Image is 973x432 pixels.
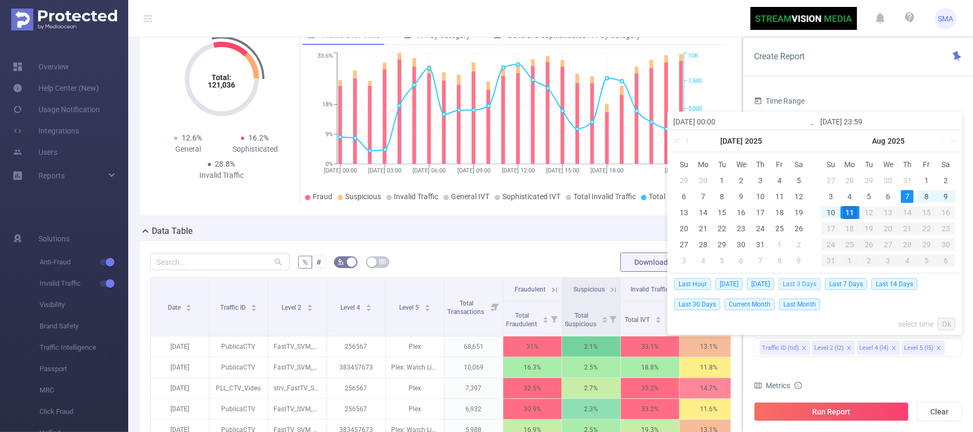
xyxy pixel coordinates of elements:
div: 24 [754,222,767,235]
tspan: 121,036 [208,81,235,89]
th: Fri [770,156,789,172]
th: Thu [751,156,770,172]
div: 4 [697,254,710,267]
i: icon: close [891,345,897,352]
div: 11 [840,206,860,219]
div: 30 [697,174,710,187]
td: August 29, 2025 [917,237,936,253]
th: Tue [860,156,879,172]
td: August 27, 2025 [879,237,898,253]
td: August 24, 2025 [821,237,840,253]
a: [DATE] [720,130,744,152]
td: July 18, 2025 [770,205,789,221]
div: 31 [754,238,767,251]
tspan: [DATE] 06:00 [412,167,446,174]
td: July 23, 2025 [732,221,751,237]
td: July 29, 2025 [860,172,879,188]
div: Sophisticated [222,144,289,155]
span: Current Month [725,299,775,310]
tspan: [DATE] 03:00 [368,167,401,174]
span: Total Transactions [649,192,710,201]
div: 27 [879,238,898,251]
span: Total Transactions [447,300,486,316]
td: August 3, 2025 [674,253,694,269]
div: Level 4 (l4) [859,341,889,355]
div: 26 [860,238,879,251]
td: August 16, 2025 [936,205,955,221]
div: 20 [678,222,690,235]
tspan: Total: [212,73,231,82]
td: July 5, 2025 [789,172,808,188]
tspan: 7,500 [688,77,702,84]
div: 20 [879,222,898,235]
td: August 8, 2025 [770,253,789,269]
span: Last 30 Days [674,299,720,310]
td: August 17, 2025 [821,221,840,237]
td: August 20, 2025 [879,221,898,237]
a: Help Center (New) [13,77,99,99]
div: 8 [920,190,933,203]
div: 12 [860,206,879,219]
div: 29 [863,174,876,187]
i: icon: table [379,258,386,265]
div: 19 [792,206,805,219]
div: 22 [917,222,936,235]
div: Sort [185,303,192,309]
i: icon: caret-up [251,303,257,306]
td: August 19, 2025 [860,221,879,237]
td: August 8, 2025 [917,188,936,205]
td: August 26, 2025 [860,237,879,253]
tspan: [DATE] 23:00 [665,167,698,174]
div: 28 [844,174,857,187]
div: 10 [824,206,837,219]
span: # [316,258,321,266]
td: July 27, 2025 [674,237,694,253]
th: Sat [789,156,808,172]
td: July 16, 2025 [732,205,751,221]
a: 2025 [744,130,764,152]
div: 8 [773,254,786,267]
div: 31 [821,254,840,267]
td: August 6, 2025 [732,253,751,269]
td: June 29, 2025 [674,172,694,188]
span: Mo [694,160,713,169]
div: 1 [920,174,933,187]
td: July 17, 2025 [751,205,770,221]
div: 6 [936,254,955,267]
div: 25 [773,222,786,235]
td: August 31, 2025 [821,253,840,269]
td: July 28, 2025 [694,237,713,253]
span: Mo [840,160,860,169]
span: MRC [40,380,128,401]
div: 29 [716,238,729,251]
td: August 6, 2025 [879,188,898,205]
div: 27 [678,238,690,251]
td: September 2, 2025 [860,253,879,269]
a: Integrations [13,120,79,142]
td: July 12, 2025 [789,188,808,205]
div: 15 [716,206,729,219]
span: Passport [40,358,128,380]
div: 3 [879,254,898,267]
li: Level 2 (l2) [812,341,855,355]
td: September 6, 2025 [936,253,955,269]
div: 9 [735,190,748,203]
span: [DATE] [715,278,743,290]
div: 13 [879,206,898,219]
span: Create Report [754,51,805,61]
td: July 6, 2025 [674,188,694,205]
li: Level 5 (l5) [902,341,945,355]
input: Search... [150,253,290,270]
div: 3 [754,174,767,187]
a: Reports [38,165,65,186]
td: July 30, 2025 [879,172,898,188]
div: 17 [754,206,767,219]
div: 6 [735,254,748,267]
th: Sun [674,156,694,172]
span: Click Fraud [40,401,128,422]
button: Clear [916,402,962,421]
td: July 24, 2025 [751,221,770,237]
th: Thu [898,156,917,172]
a: Next year (Control + right) [944,130,958,152]
div: 27 [824,174,837,187]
